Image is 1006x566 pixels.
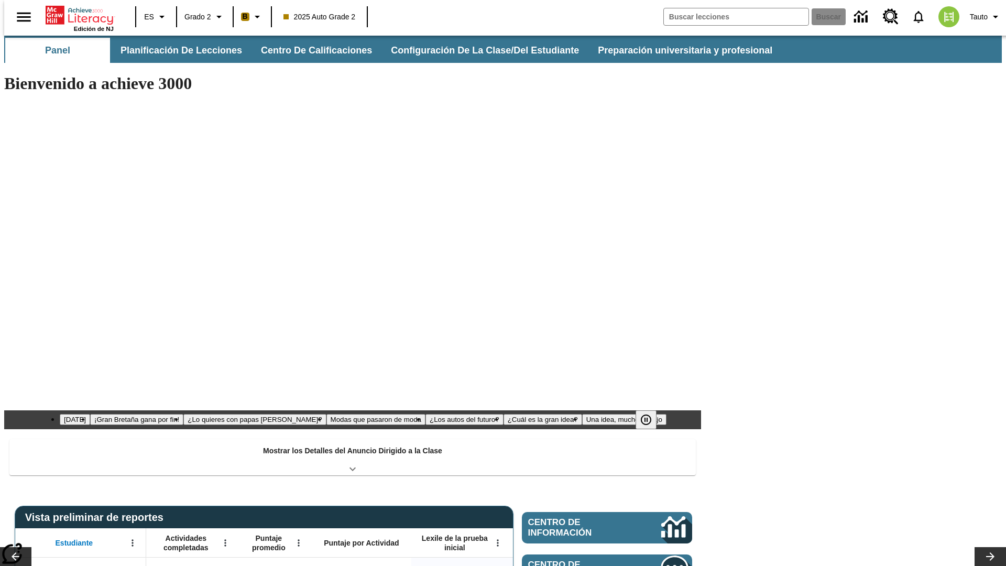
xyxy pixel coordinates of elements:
[417,534,493,552] span: Lexile de la prueba inicial
[60,414,90,425] button: Diapositiva 1 Día del Trabajo
[970,12,988,23] span: Tauto
[5,38,110,63] button: Panel
[139,7,173,26] button: Lenguaje: ES, Selecciona un idioma
[217,535,233,551] button: Abrir menú
[180,7,229,26] button: Grado: Grado 2, Elige un grado
[966,7,1006,26] button: Perfil/Configuración
[56,538,93,548] span: Estudiante
[528,517,626,538] span: Centro de información
[975,547,1006,566] button: Carrusel de lecciones, seguir
[151,534,221,552] span: Actividades completadas
[4,38,782,63] div: Subbarra de navegación
[582,414,666,425] button: Diapositiva 7 Una idea, mucho trabajo
[425,414,504,425] button: Diapositiva 5 ¿Los autos del futuro?
[253,38,380,63] button: Centro de calificaciones
[283,12,356,23] span: 2025 Auto Grade 2
[25,511,169,524] span: Vista preliminar de reportes
[877,3,905,31] a: Centro de recursos, Se abrirá en una pestaña nueva.
[125,535,140,551] button: Abrir menú
[938,6,959,27] img: avatar image
[636,410,667,429] div: Pausar
[8,2,39,32] button: Abrir el menú lateral
[291,535,307,551] button: Abrir menú
[326,414,425,425] button: Diapositiva 4 Modas que pasaron de moda
[905,3,932,30] a: Notificaciones
[504,414,582,425] button: Diapositiva 6 ¿Cuál es la gran idea?
[664,8,808,25] input: Buscar campo
[144,12,154,23] span: ES
[324,538,399,548] span: Puntaje por Actividad
[112,38,250,63] button: Planificación de lecciones
[9,439,696,475] div: Mostrar los Detalles del Anuncio Dirigido a la Clase
[490,535,506,551] button: Abrir menú
[4,74,701,93] h1: Bienvenido a achieve 3000
[4,36,1002,63] div: Subbarra de navegación
[932,3,966,30] button: Escoja un nuevo avatar
[244,534,294,552] span: Puntaje promedio
[46,5,114,26] a: Portada
[90,414,183,425] button: Diapositiva 2 ¡Gran Bretaña gana por fin!
[243,10,248,23] span: B
[237,7,268,26] button: Boost El color de la clase es anaranjado claro. Cambiar el color de la clase.
[46,4,114,32] div: Portada
[522,512,692,543] a: Centro de información
[183,414,326,425] button: Diapositiva 3 ¿Lo quieres con papas fritas?
[263,445,442,456] p: Mostrar los Detalles del Anuncio Dirigido a la Clase
[184,12,211,23] span: Grado 2
[636,410,657,429] button: Pausar
[589,38,781,63] button: Preparación universitaria y profesional
[848,3,877,31] a: Centro de información
[382,38,587,63] button: Configuración de la clase/del estudiante
[74,26,114,32] span: Edición de NJ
